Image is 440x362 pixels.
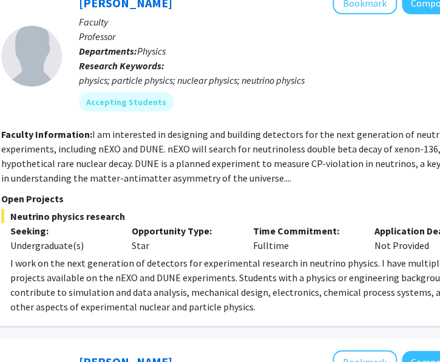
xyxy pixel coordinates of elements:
b: Departments: [79,45,137,57]
div: Undergraduate(s) [10,238,113,253]
mat-chip: Accepting Students [79,92,174,112]
iframe: Chat [9,307,52,353]
p: Opportunity Type: [132,224,235,238]
div: Fulltime [244,224,365,253]
span: Physics [137,45,166,57]
b: Research Keywords: [79,60,164,72]
b: Faculty Information: [1,128,92,140]
p: Time Commitment: [253,224,356,238]
p: Seeking: [10,224,113,238]
div: Star [123,224,244,253]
